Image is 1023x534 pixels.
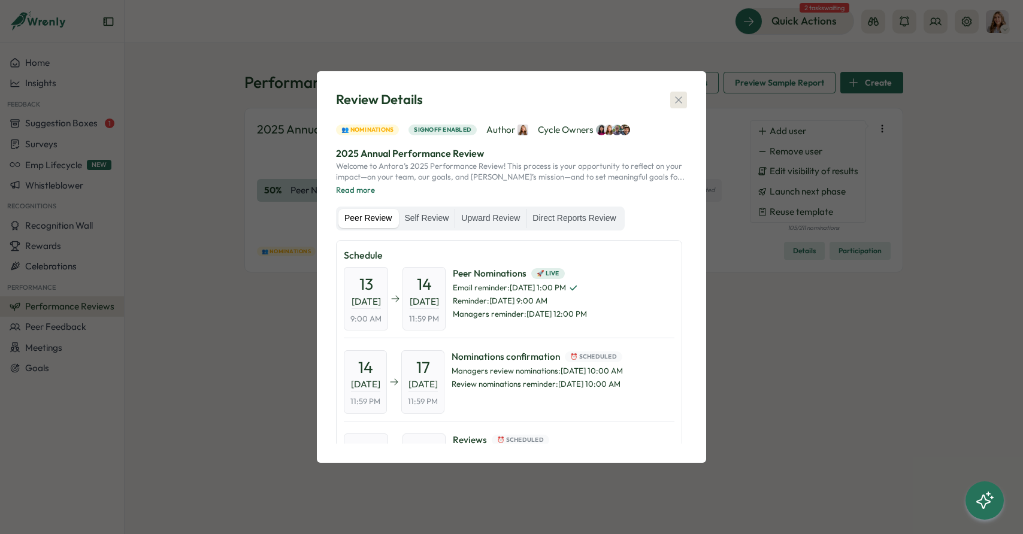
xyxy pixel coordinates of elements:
[486,123,528,136] span: Author
[352,295,381,309] span: [DATE]
[350,396,380,407] span: 11:59 PM
[341,125,394,135] span: 👥 Nominations
[416,357,430,378] span: 17
[570,352,617,362] span: ⏰ Scheduled
[414,125,471,135] span: Signoff enabled
[358,441,374,462] span: 22
[336,146,687,161] p: 2025 Annual Performance Review
[453,433,604,447] span: Reviews
[612,125,622,135] img: Ronnie Cuadro
[338,209,398,228] label: Peer Review
[526,209,622,228] label: Direct Reports Review
[538,123,630,136] span: Cycle Owners
[452,379,623,390] span: Review nominations reminder : [DATE] 10:00 AM
[537,269,559,278] span: 🚀 Live
[336,185,375,196] button: Read more
[359,274,373,295] span: 13
[415,441,434,462] span: 30
[336,90,423,109] span: Review Details
[351,378,380,392] span: [DATE]
[452,350,623,363] span: Nominations confirmation
[408,396,438,407] span: 11:59 PM
[604,125,615,135] img: Becky Romero
[408,378,438,392] span: [DATE]
[596,125,607,135] img: Kat Haynes
[497,435,544,445] span: ⏰ Scheduled
[398,209,455,228] label: Self Review
[410,295,439,309] span: [DATE]
[453,296,587,307] span: Reminder : [DATE] 9:00 AM
[619,125,630,135] img: Sebastien Lounis
[409,314,439,324] span: 11:59 PM
[453,283,587,293] span: Email reminder : [DATE] 1:00 PM
[517,125,528,135] img: Becky Romero
[344,248,674,263] p: Schedule
[453,309,587,320] span: Managers reminder : [DATE] 12:00 PM
[350,314,382,324] span: 9:00 AM
[358,357,373,378] span: 14
[417,274,432,295] span: 14
[455,209,526,228] label: Upward Review
[452,366,623,377] span: Managers review nominations : [DATE] 10:00 AM
[336,161,687,182] p: Welcome to Antora’s 2025 Performance Review! This process is your opportunity to reflect on your ...
[453,267,587,280] span: Peer Nominations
